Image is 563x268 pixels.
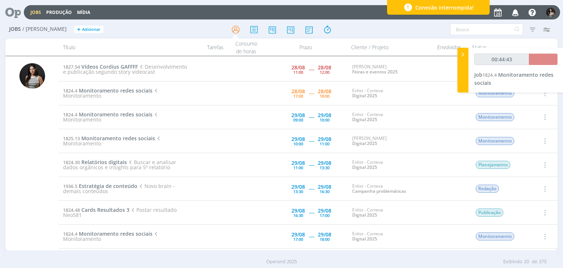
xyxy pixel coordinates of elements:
div: 28/08 [318,89,331,94]
button: Produção [44,10,74,15]
div: 29/08 [318,113,331,118]
div: 29/08 [318,137,331,142]
span: Monitoramento [476,232,514,240]
span: Relatórios digitais [81,159,127,166]
div: 29/08 [291,160,305,166]
span: 1824.48 [63,207,80,213]
span: ----- [309,185,314,192]
div: 28/08 [291,65,305,70]
span: Monitoramento redes sociais [79,87,152,94]
div: [PERSON_NAME] [352,64,428,75]
span: Buscar e analisar dados orgânicos e insights para 5º relatório [63,159,176,171]
div: 13:30 [293,189,303,193]
div: 29/08 [291,232,305,237]
div: 29/08 [318,232,331,237]
div: 28/08 [291,89,305,94]
div: 18:00 [320,237,330,241]
span: ----- [309,90,314,97]
a: Campanha problemáticas [352,188,406,194]
span: Novo brain - demais conteúdos [63,182,174,195]
span: 1824.4 [63,87,77,94]
span: Monitoramento [476,89,514,97]
div: 29/08 [291,184,305,189]
button: Mídia [75,10,92,15]
span: 375 [539,258,547,265]
span: 1824.4 [63,231,77,237]
span: Postar resultado Neo581 [63,206,176,218]
a: 1824.4Monitoramento redes sociais [63,87,152,94]
div: Enlist - Corteva [352,112,428,123]
span: Monitoramento redes sociais [79,111,152,118]
button: C [546,6,556,19]
div: 12:00 [320,70,330,74]
a: Digital 2025 [352,212,377,218]
a: Digital 2025 [352,116,377,123]
span: Monitoramento [63,111,159,123]
div: Tarefas [184,39,228,56]
span: Desenvolvimento e publicação segundo story videocast [63,63,187,75]
a: 1825.13Monitoramento redes sociais [63,135,155,142]
span: Monitoramento [63,230,159,242]
span: Adicionar [82,27,100,32]
span: Jobs [9,26,21,32]
div: 10:00 [293,142,303,146]
span: 1824.30 [63,159,80,166]
span: Planejamento [476,161,510,169]
div: 11:00 [293,166,303,170]
a: Jobs [30,9,41,15]
div: 29/08 [318,184,331,189]
div: Enlist - Corteva [352,88,428,99]
a: 1824.4Monitoramento redes sociais [63,111,152,118]
div: Enlist - Corteva [352,160,428,170]
div: 29/08 [318,208,331,213]
span: Monitoramento [63,87,159,99]
span: ----- [309,66,314,73]
div: Consumo de horas [228,39,265,56]
div: 28/08 [318,65,331,70]
span: ----- [309,161,314,168]
div: 17:00 [293,94,303,98]
span: Monitoramento [476,113,514,121]
span: Publicação [476,209,503,217]
div: 11:00 [320,142,330,146]
div: Status [468,39,530,56]
button: +Adicionar [74,26,103,33]
div: Enlist - Corteva [352,231,428,242]
div: 29/08 [291,113,305,118]
span: Cards Resultados 3 [81,206,129,213]
span: Redação [476,185,499,193]
span: + [77,26,81,33]
div: Título [59,39,184,56]
span: Monitoramento redes sociais [474,71,553,86]
a: 1824.4Monitoramento redes sociais [63,230,152,237]
img: C [19,63,45,89]
span: Monitoramento redes sociais [79,230,152,237]
a: Digital 2025 [352,164,377,170]
div: 11:00 [293,70,303,74]
div: 16:30 [293,213,303,217]
div: Enlist - Corteva [352,184,428,194]
div: Cliente / Projeto [347,39,431,56]
span: Exibindo [503,258,522,265]
a: 1824.48Cards Resultados 3 [63,206,129,213]
a: Digital 2025 [352,236,377,242]
a: Mídia [77,9,90,15]
button: Jobs [28,10,43,15]
span: / [PERSON_NAME] [22,26,67,32]
span: ----- [309,113,314,120]
a: 1936.5Estratégia de conteúdo [63,182,137,189]
span: Estratégia de conteúdo [79,182,137,189]
span: Monitoramento [476,137,514,145]
span: de [532,258,537,265]
div: 29/08 [291,137,305,142]
span: Vídeos Cordius GAFFFF [81,63,138,70]
div: Envolvidos [431,39,468,56]
span: Monitoramento [63,135,162,147]
div: 16:30 [320,189,330,193]
div: Prazo [265,39,347,56]
span: Monitoramento redes sociais [81,135,155,142]
span: ----- [309,209,314,216]
span: 20 [524,258,529,265]
div: 10:00 [320,118,330,122]
div: Enlist - Corteva [352,207,428,218]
